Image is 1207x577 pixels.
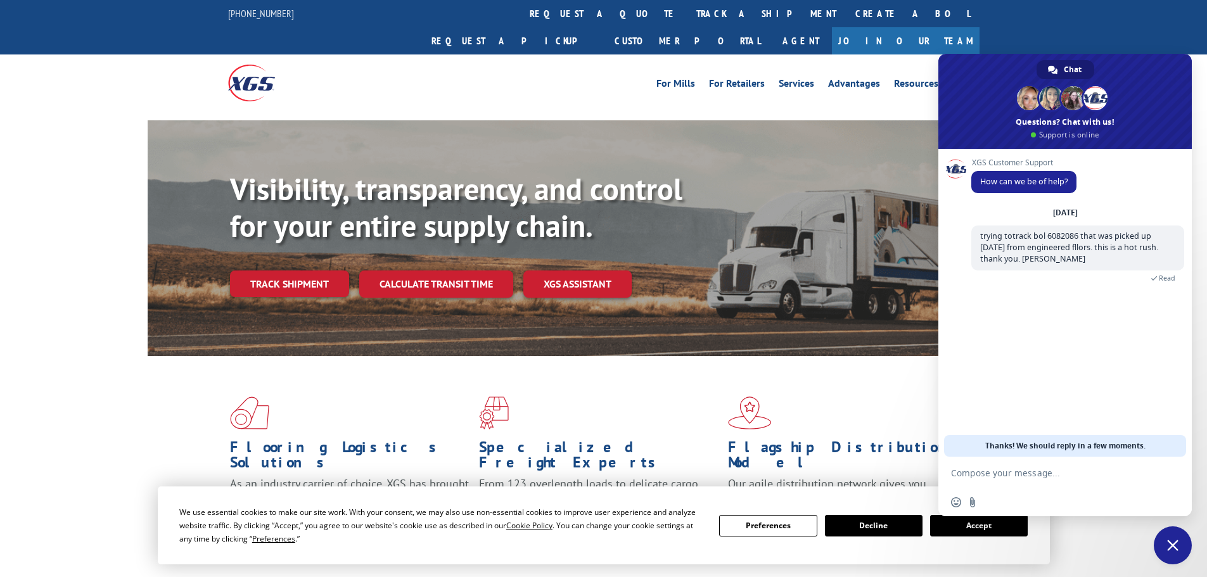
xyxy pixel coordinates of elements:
[985,435,1146,457] span: Thanks! We should reply in a few moments.
[980,231,1158,264] span: trying totrack bol 6082086 that was picked up [DATE] from engineered fllors. this is a hot rush. ...
[728,396,772,429] img: xgs-icon-flagship-distribution-model-red
[980,176,1068,187] span: How can we be of help?
[719,515,817,536] button: Preferences
[230,396,269,429] img: xgs-icon-total-supply-chain-intelligence-red
[1159,274,1175,282] span: Read
[1154,526,1192,564] div: Close chat
[479,440,718,476] h1: Specialized Freight Experts
[828,79,880,92] a: Advantages
[506,520,552,531] span: Cookie Policy
[252,533,295,544] span: Preferences
[971,158,1076,167] span: XGS Customer Support
[656,79,695,92] a: For Mills
[709,79,765,92] a: For Retailers
[230,440,469,476] h1: Flooring Logistics Solutions
[359,270,513,298] a: Calculate transit time
[968,497,978,507] span: Send a file
[894,79,938,92] a: Resources
[228,7,294,20] a: [PHONE_NUMBER]
[230,270,349,297] a: Track shipment
[951,497,961,507] span: Insert an emoji
[779,79,814,92] a: Services
[230,169,682,245] b: Visibility, transparency, and control for your entire supply chain.
[479,476,718,533] p: From 123 overlength loads to delicate cargo, our experienced staff knows the best way to move you...
[179,505,704,545] div: We use essential cookies to make our site work. With your consent, we may also use non-essential ...
[479,396,509,429] img: xgs-icon-focused-on-flooring-red
[951,467,1151,479] textarea: Compose your message...
[523,270,632,298] a: XGS ASSISTANT
[930,515,1028,536] button: Accept
[728,440,968,476] h1: Flagship Distribution Model
[825,515,923,536] button: Decline
[832,27,980,54] a: Join Our Team
[728,476,961,506] span: Our agile distribution network gives you nationwide inventory management on demand.
[422,27,605,54] a: Request a pickup
[158,486,1050,564] div: Cookie Consent Prompt
[770,27,832,54] a: Agent
[230,476,469,521] span: As an industry carrier of choice, XGS has brought innovation and dedication to flooring logistics...
[1064,60,1082,79] span: Chat
[1053,209,1078,217] div: [DATE]
[605,27,770,54] a: Customer Portal
[1037,60,1094,79] div: Chat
